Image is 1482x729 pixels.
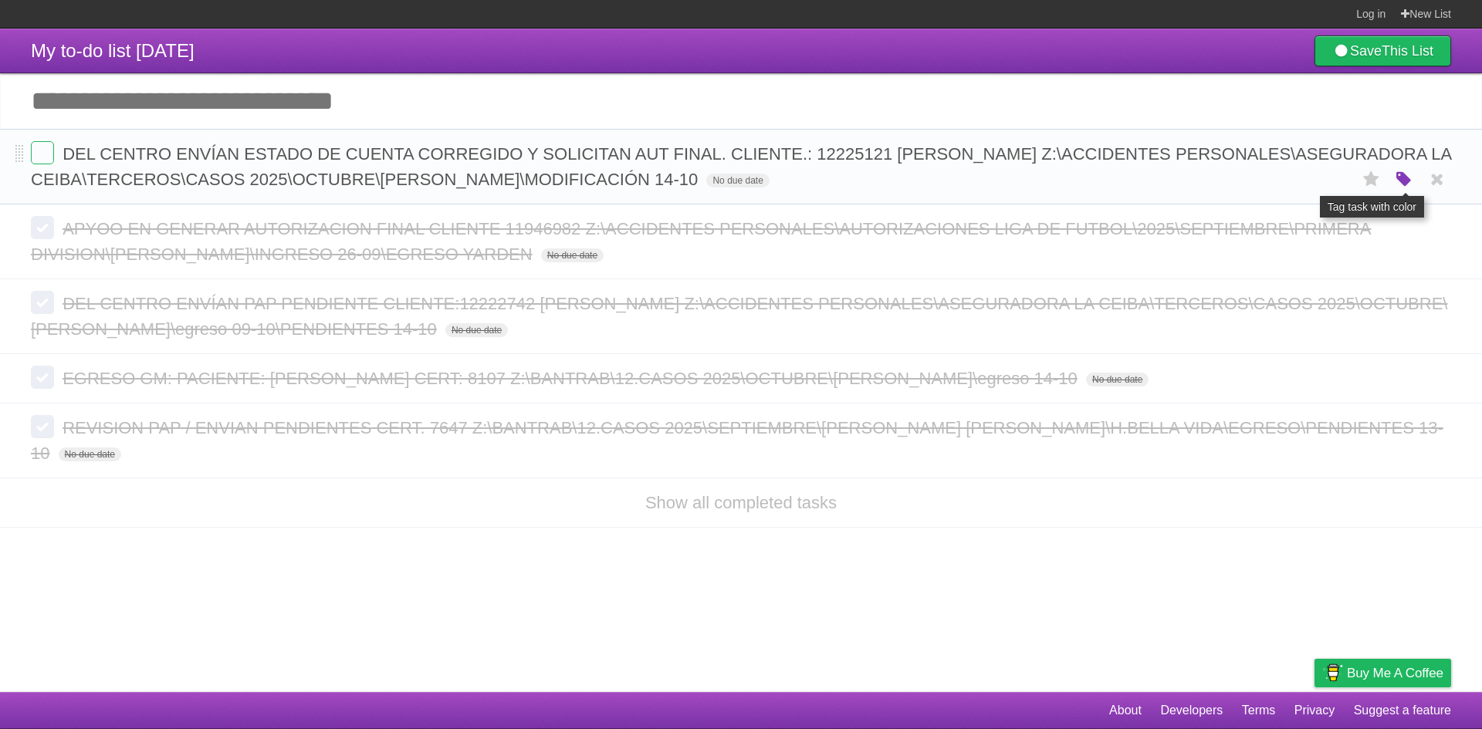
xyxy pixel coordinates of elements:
label: Done [31,141,54,164]
label: Done [31,216,54,239]
a: Show all completed tasks [645,493,837,512]
span: EGRESO GM: PACIENTE: [PERSON_NAME] CERT: 8107 Z:\BANTRAB\12.CASOS 2025\OCTUBRE\[PERSON_NAME]\egre... [63,369,1081,388]
span: APYOO EN GENERAR AUTORIZACION FINAL CLIENTE 11946982 Z:\ACCIDENTES PERSONALES\AUTORIZACIONES LIGA... [31,219,1371,264]
span: No due date [541,248,604,262]
label: Done [31,291,54,314]
span: DEL CENTRO ENVÍAN PAP PENDIENTE CLIENTE:12222742 [PERSON_NAME] Z:\ACCIDENTES PERSONALES\ASEGURADO... [31,294,1447,339]
span: No due date [1086,373,1149,386]
span: REVISION PAP / ENVIAN PENDIENTES CERT. 7647 Z:\BANTRAB\12.CASOS 2025\SEPTIEMBRE\[PERSON_NAME] [PE... [31,418,1443,463]
span: No due date [59,447,121,461]
a: Buy me a coffee [1315,659,1451,687]
label: Star task [1357,167,1386,192]
span: Buy me a coffee [1347,660,1443,687]
a: SaveThis List [1315,35,1451,66]
span: My to-do list [DATE] [31,40,195,61]
a: Terms [1242,696,1276,725]
a: Privacy [1294,696,1335,725]
a: Suggest a feature [1354,696,1451,725]
span: No due date [445,323,508,337]
label: Done [31,366,54,389]
span: No due date [706,174,769,187]
a: About [1109,696,1142,725]
span: DEL CENTRO ENVÍAN ESTADO DE CUENTA CORREGIDO Y SOLICITAN AUT FINAL. CLIENTE.: 12225121 [PERSON_NA... [31,144,1451,189]
img: Buy me a coffee [1322,660,1343,686]
label: Done [31,415,54,438]
a: Developers [1160,696,1223,725]
b: This List [1382,43,1433,59]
